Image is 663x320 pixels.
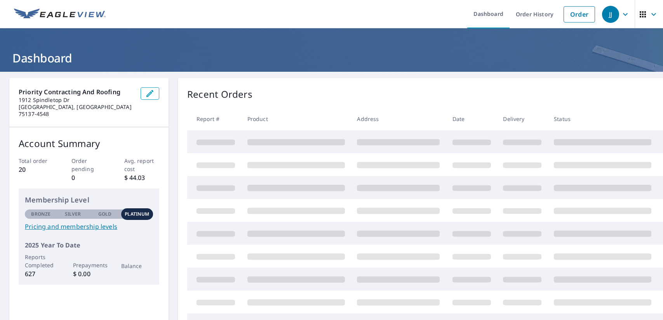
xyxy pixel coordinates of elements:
[19,97,134,104] p: 1912 Spindletop Dr
[564,6,595,22] a: Order
[9,50,654,66] h1: Dashboard
[25,195,153,205] p: Membership Level
[98,211,111,218] p: Gold
[65,211,81,218] p: Silver
[31,211,50,218] p: Bronze
[446,107,497,130] th: Date
[124,157,160,173] p: Avg. report cost
[241,107,351,130] th: Product
[19,165,54,174] p: 20
[19,157,54,165] p: Total order
[351,107,446,130] th: Address
[124,173,160,182] p: $ 44.03
[71,157,107,173] p: Order pending
[19,137,159,150] p: Account Summary
[25,269,57,278] p: 627
[25,253,57,269] p: Reports Completed
[121,262,153,270] p: Balance
[19,104,134,118] p: [GEOGRAPHIC_DATA], [GEOGRAPHIC_DATA] 75137-4548
[25,240,153,250] p: 2025 Year To Date
[187,107,241,130] th: Report #
[14,9,106,20] img: EV Logo
[73,269,105,278] p: $ 0.00
[125,211,149,218] p: Platinum
[497,107,548,130] th: Delivery
[71,173,107,182] p: 0
[548,107,658,130] th: Status
[602,6,619,23] div: JJ
[19,87,134,97] p: Priority Contracting and Roofing
[187,87,252,101] p: Recent Orders
[73,261,105,269] p: Prepayments
[25,222,153,231] a: Pricing and membership levels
